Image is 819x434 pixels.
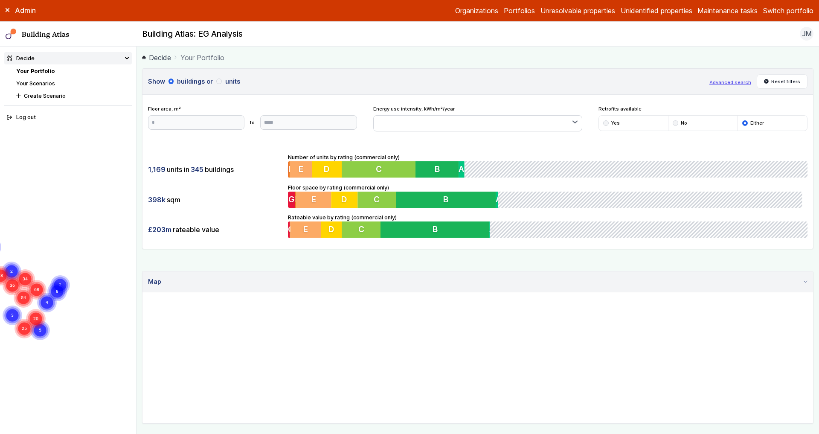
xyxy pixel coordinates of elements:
[6,29,17,40] img: main-0bbd2752.svg
[433,224,438,235] span: B
[295,194,300,204] span: F
[288,213,807,238] div: Rateable value by rating (commercial only)
[148,105,357,129] div: Floor area, m²
[148,195,166,204] span: 398k
[180,52,224,63] span: Your Portfolio
[802,29,812,39] span: JM
[288,161,290,178] button: F
[4,52,132,64] summary: Decide
[621,6,692,16] a: Unidentified properties
[445,194,450,204] span: B
[148,115,357,130] form: to
[148,77,704,86] h3: Show
[16,80,55,87] a: Your Scenarios
[757,74,808,89] button: Reset filters
[290,224,295,235] span: F
[321,221,342,238] button: D
[288,192,295,208] button: G
[16,68,55,74] a: Your Portfolio
[191,165,203,174] span: 345
[490,221,491,238] button: A
[342,194,348,204] span: D
[375,194,381,204] span: C
[504,6,535,16] a: Portfolios
[7,54,35,62] div: Decide
[763,6,813,16] button: Switch portfolio
[290,221,290,238] button: F
[459,161,465,178] button: A
[490,224,495,235] span: A
[455,6,498,16] a: Organizations
[142,52,171,63] a: Decide
[288,224,294,235] span: G
[373,105,582,131] div: Energy use intensity, kWh/m²/year
[288,164,294,175] span: G
[288,194,295,204] span: G
[142,271,813,292] summary: Map
[358,192,397,208] button: C
[288,164,293,175] span: F
[397,192,498,208] button: B
[142,29,243,40] h2: Building Atlas: EG Analysis
[342,221,381,238] button: C
[376,164,382,175] span: C
[148,192,283,208] div: sqm
[358,224,364,235] span: C
[800,27,813,41] button: JM
[498,194,504,204] span: A
[328,224,334,235] span: D
[598,105,807,112] span: Retrofits available
[4,111,132,124] button: Log out
[342,161,415,178] button: C
[148,221,283,238] div: rateable value
[295,192,296,208] button: F
[312,161,342,178] button: D
[148,161,283,178] div: units in buildings
[299,164,303,175] span: E
[415,161,459,178] button: B
[312,194,317,204] span: E
[697,6,758,16] a: Maintenance tasks
[288,184,807,208] div: Floor space by rating (commercial only)
[324,164,330,175] span: D
[498,192,500,208] button: A
[14,90,132,102] button: Create Scenario
[459,164,465,175] span: A
[290,221,321,238] button: E
[304,224,308,235] span: E
[148,225,171,234] span: £203m
[540,6,615,16] a: Unresolvable properties
[290,161,312,178] button: E
[296,192,332,208] button: E
[380,221,489,238] button: B
[288,221,290,238] button: G
[148,165,166,174] span: 1,169
[435,164,440,175] span: B
[332,192,359,208] button: D
[288,153,807,178] div: Number of units by rating (commercial only)
[709,79,751,86] button: Advanced search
